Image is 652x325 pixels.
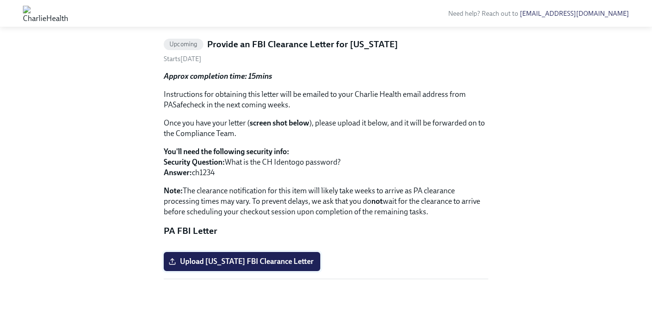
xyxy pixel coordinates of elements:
strong: not [371,197,383,206]
strong: You'll need the following security info: [164,147,289,156]
span: Tuesday, September 16th 2025, 7:00 am [164,55,201,63]
strong: screen shot below [250,118,309,127]
p: Instructions for obtaining this letter will be emailed to your Charlie Health email address from ... [164,89,488,110]
img: CharlieHealth [23,6,68,21]
strong: Answer: [164,168,192,177]
span: Upload [US_STATE] FBI Clearance Letter [170,257,314,266]
strong: Security Question: [164,157,225,167]
p: The clearance notification for this item will likely take weeks to arrive as PA clearance process... [164,186,488,217]
h5: Provide an FBI Clearance Letter for [US_STATE] [207,38,398,51]
strong: Note: [164,186,183,195]
p: Once you have your letter ( ), please upload it below, and it will be forwarded on to the Complia... [164,118,488,139]
a: [EMAIL_ADDRESS][DOMAIN_NAME] [520,10,629,18]
p: PA FBI Letter [164,225,488,237]
label: Upload [US_STATE] FBI Clearance Letter [164,252,320,271]
strong: Approx completion time: 15mins [164,72,272,81]
span: Need help? Reach out to [448,10,629,18]
span: Upcoming [164,41,203,48]
p: What is the CH Identogo password? ch1234 [164,147,488,178]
